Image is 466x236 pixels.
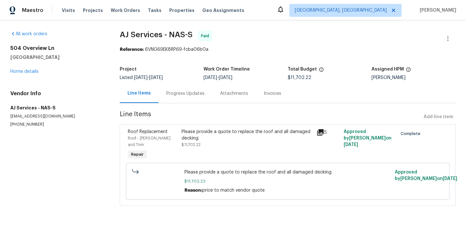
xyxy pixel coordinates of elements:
span: Complete [401,130,423,137]
span: Visits [62,7,75,14]
h5: Work Order Timeline [204,67,250,72]
div: Progress Updates [166,90,205,97]
span: Work Orders [111,7,140,14]
span: The total cost of line items that have been proposed by Opendoor. This sum includes line items th... [319,67,324,75]
span: [DATE] [134,75,148,80]
b: Reference: [120,47,144,52]
span: Maestro [22,7,43,14]
span: [GEOGRAPHIC_DATA], [GEOGRAPHIC_DATA] [295,7,387,14]
h5: Project [120,67,137,72]
div: 6VNG69EK8RP69-fcba06b0a [120,46,456,53]
span: The hpm assigned to this work order. [406,67,411,75]
span: Approved by [PERSON_NAME] on [344,129,392,147]
a: All work orders [10,32,47,36]
span: AJ Services - NAS-S [120,31,193,39]
div: Invoices [264,90,281,97]
span: $11,702.22 [288,75,311,80]
span: - [204,75,232,80]
span: [DATE] [204,75,217,80]
span: Roof - [PERSON_NAME] and Trim [128,136,171,147]
span: [DATE] [443,176,457,181]
a: Home details [10,69,39,74]
span: Geo Assignments [202,7,244,14]
h5: Assigned HPM [372,67,404,72]
span: $11,702.22 [184,178,391,185]
span: Approved by [PERSON_NAME] on [395,170,457,181]
h5: Total Budget [288,67,317,72]
span: Roof Replacement [128,129,168,134]
span: [DATE] [149,75,163,80]
p: [PHONE_NUMBER] [10,122,104,127]
div: [PERSON_NAME] [372,75,456,80]
span: - [134,75,163,80]
div: Please provide a quote to replace the roof and all damaged decking. [182,129,313,141]
span: Please provide a quote to replace the roof and all damaged decking. [184,169,391,175]
h4: Vendor Info [10,90,104,97]
span: $11,702.22 [182,143,201,147]
span: Listed [120,75,163,80]
span: Repair [128,151,146,158]
span: [DATE] [344,142,358,147]
p: [EMAIL_ADDRESS][DOMAIN_NAME] [10,114,104,119]
span: price to match vendor quote [202,188,265,193]
div: Line Items [128,90,151,96]
span: Paid [201,33,212,39]
span: Properties [169,7,194,14]
span: Tasks [148,8,161,13]
h5: [GEOGRAPHIC_DATA] [10,54,104,61]
span: [PERSON_NAME] [417,7,456,14]
div: 5 [316,129,339,136]
span: Projects [83,7,103,14]
span: Line Items [120,111,421,123]
span: Reason: [184,188,202,193]
h5: AJ Services - NAS-S [10,105,104,111]
h2: 504 Overview Ln [10,45,104,51]
span: [DATE] [219,75,232,80]
div: Attachments [220,90,248,97]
